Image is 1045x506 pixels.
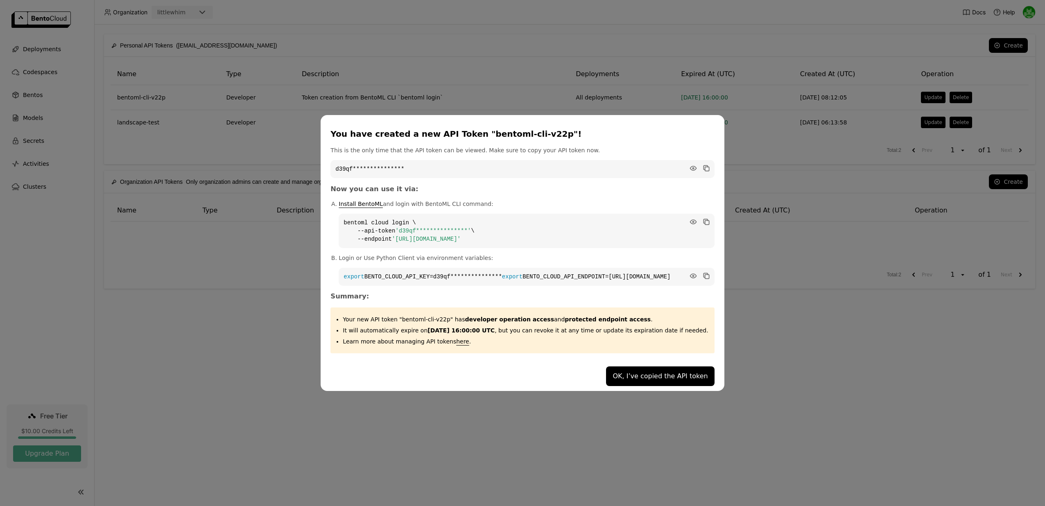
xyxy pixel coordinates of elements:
[606,366,714,386] button: OK, I’ve copied the API token
[565,316,651,323] strong: protected endpoint access
[502,273,522,280] span: export
[339,200,714,208] p: and login with BentoML CLI command:
[343,315,708,323] p: Your new API token "bentoml-cli-v22p" has .
[339,201,383,207] a: Install BentoML
[392,236,461,242] span: '[URL][DOMAIN_NAME]'
[339,254,714,262] p: Login or Use Python Client via environment variables:
[343,337,708,346] p: Learn more about managing API tokens .
[339,214,714,248] code: bentoml cloud login \ --api-token \ --endpoint
[330,128,711,140] div: You have created a new API Token "bentoml-cli-v22p"!
[321,115,724,391] div: dialog
[330,292,714,300] h3: Summary:
[427,327,495,334] strong: [DATE] 16:00:00 UTC
[339,268,714,286] code: BENTO_CLOUD_API_KEY=d39qf*************** BENTO_CLOUD_API_ENDPOINT=[URL][DOMAIN_NAME]
[343,326,708,334] p: It will automatically expire on , but you can revoke it at any time or update its expiration date...
[330,146,714,154] p: This is the only time that the API token can be viewed. Make sure to copy your API token now.
[465,316,554,323] strong: developer operation access
[465,316,651,323] span: and
[330,185,714,193] h3: Now you can use it via:
[456,338,469,345] a: here
[344,273,364,280] span: export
